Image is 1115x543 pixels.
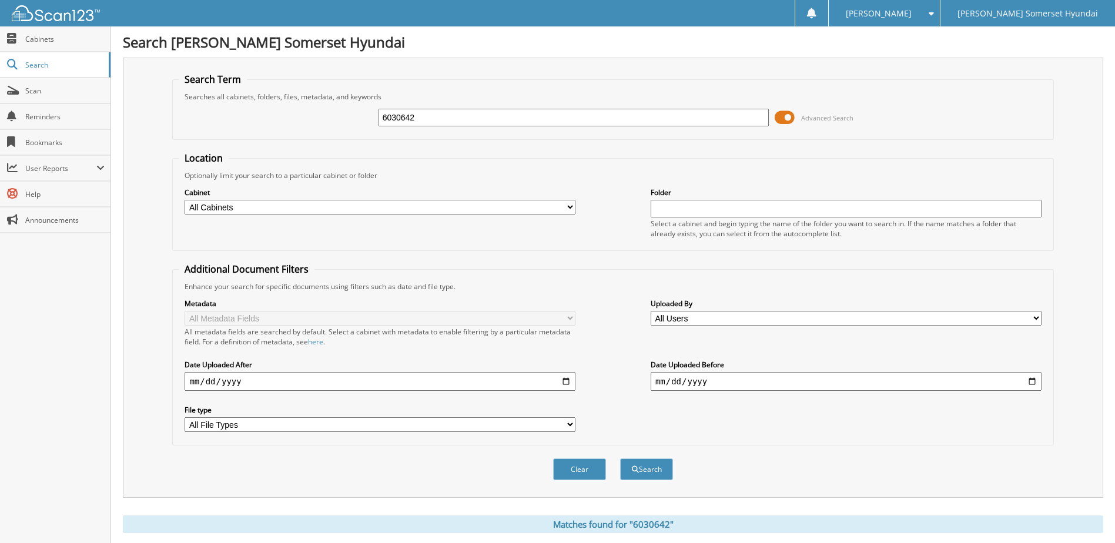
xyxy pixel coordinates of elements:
[957,10,1098,17] span: [PERSON_NAME] Somerset Hyundai
[308,337,323,347] a: here
[179,170,1047,180] div: Optionally limit your search to a particular cabinet or folder
[185,372,575,391] input: start
[25,189,105,199] span: Help
[801,113,853,122] span: Advanced Search
[25,138,105,148] span: Bookmarks
[185,187,575,197] label: Cabinet
[25,34,105,44] span: Cabinets
[846,10,912,17] span: [PERSON_NAME]
[185,360,575,370] label: Date Uploaded After
[651,219,1042,239] div: Select a cabinet and begin typing the name of the folder you want to search in. If the name match...
[25,112,105,122] span: Reminders
[12,5,100,21] img: scan123-logo-white.svg
[179,73,247,86] legend: Search Term
[25,215,105,225] span: Announcements
[179,263,314,276] legend: Additional Document Filters
[179,92,1047,102] div: Searches all cabinets, folders, files, metadata, and keywords
[179,281,1047,291] div: Enhance your search for specific documents using filters such as date and file type.
[123,32,1103,52] h1: Search [PERSON_NAME] Somerset Hyundai
[123,515,1103,533] div: Matches found for "6030642"
[620,458,673,480] button: Search
[651,187,1042,197] label: Folder
[651,360,1042,370] label: Date Uploaded Before
[651,372,1042,391] input: end
[185,405,575,415] label: File type
[25,60,103,70] span: Search
[25,86,105,96] span: Scan
[553,458,606,480] button: Clear
[179,152,229,165] legend: Location
[25,163,96,173] span: User Reports
[185,299,575,309] label: Metadata
[651,299,1042,309] label: Uploaded By
[185,327,575,347] div: All metadata fields are searched by default. Select a cabinet with metadata to enable filtering b...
